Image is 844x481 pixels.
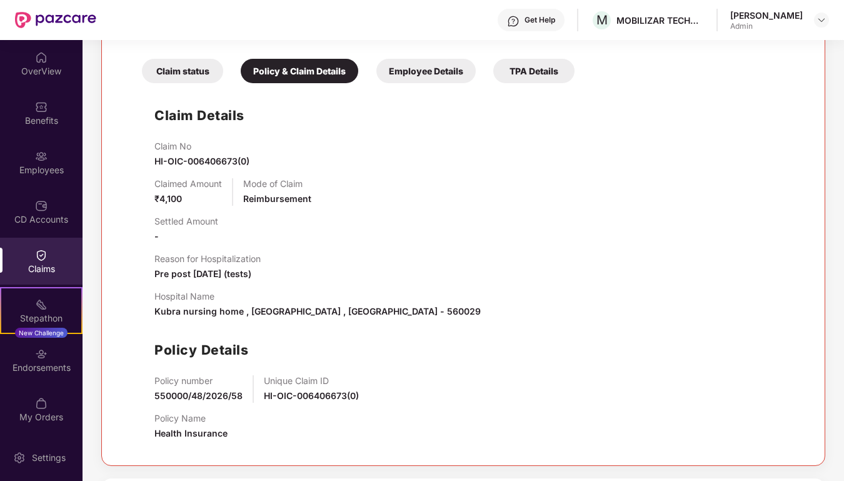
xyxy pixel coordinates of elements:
[507,15,520,28] img: svg+xml;base64,PHN2ZyBpZD0iSGVscC0zMngzMiIgeG1sbnM9Imh0dHA6Ly93d3cudzMub3JnLzIwMDAvc3ZnIiB3aWR0aD...
[264,375,359,386] p: Unique Claim ID
[154,340,248,360] h1: Policy Details
[35,150,48,163] img: svg+xml;base64,PHN2ZyBpZD0iRW1wbG95ZWVzIiB4bWxucz0iaHR0cDovL3d3dy53My5vcmcvMjAwMC9zdmciIHdpZHRoPS...
[816,15,826,25] img: svg+xml;base64,PHN2ZyBpZD0iRHJvcGRvd24tMzJ4MzIiIHhtbG5zPSJodHRwOi8vd3d3LnczLm9yZy8yMDAwL3N2ZyIgd2...
[154,216,218,226] p: Settled Amount
[264,390,359,401] span: HI-OIC-006406673(0)
[35,249,48,261] img: svg+xml;base64,PHN2ZyBpZD0iQ2xhaW0iIHhtbG5zPSJodHRwOi8vd3d3LnczLm9yZy8yMDAwL3N2ZyIgd2lkdGg9IjIwIi...
[525,15,555,25] div: Get Help
[596,13,608,28] span: M
[35,51,48,64] img: svg+xml;base64,PHN2ZyBpZD0iSG9tZSIgeG1sbnM9Imh0dHA6Ly93d3cudzMub3JnLzIwMDAvc3ZnIiB3aWR0aD0iMjAiIG...
[154,375,243,386] p: Policy number
[154,178,222,189] p: Claimed Amount
[154,141,249,151] p: Claim No
[35,298,48,311] img: svg+xml;base64,PHN2ZyB4bWxucz0iaHR0cDovL3d3dy53My5vcmcvMjAwMC9zdmciIHdpZHRoPSIyMSIgaGVpZ2h0PSIyMC...
[1,312,81,325] div: Stepathon
[243,193,311,204] span: Reimbursement
[730,21,803,31] div: Admin
[154,306,481,316] span: Kubra nursing home , [GEOGRAPHIC_DATA] , [GEOGRAPHIC_DATA] - 560029
[35,200,48,212] img: svg+xml;base64,PHN2ZyBpZD0iQ0RfQWNjb3VudHMiIGRhdGEtbmFtZT0iQ0QgQWNjb3VudHMiIHhtbG5zPSJodHRwOi8vd3...
[154,156,249,166] span: HI-OIC-006406673(0)
[35,397,48,410] img: svg+xml;base64,PHN2ZyBpZD0iTXlfT3JkZXJzIiBkYXRhLW5hbWU9Ik15IE9yZGVycyIgeG1sbnM9Imh0dHA6Ly93d3cudz...
[154,193,182,204] span: ₹4,100
[154,105,244,126] h1: Claim Details
[154,268,251,279] span: Pre post [DATE] (tests)
[493,59,575,83] div: TPA Details
[35,101,48,113] img: svg+xml;base64,PHN2ZyBpZD0iQmVuZWZpdHMiIHhtbG5zPSJodHRwOi8vd3d3LnczLm9yZy8yMDAwL3N2ZyIgd2lkdGg9Ij...
[28,452,69,464] div: Settings
[154,231,159,241] span: -
[154,291,481,301] p: Hospital Name
[241,59,358,83] div: Policy & Claim Details
[154,428,228,438] span: Health Insurance
[243,178,311,189] p: Mode of Claim
[15,328,68,338] div: New Challenge
[142,59,223,83] div: Claim status
[616,14,704,26] div: MOBILIZAR TECHNOLOGIES PRIVATE LIMITED
[154,413,228,423] p: Policy Name
[154,253,261,264] p: Reason for Hospitalization
[376,59,476,83] div: Employee Details
[13,452,26,464] img: svg+xml;base64,PHN2ZyBpZD0iU2V0dGluZy0yMHgyMCIgeG1sbnM9Imh0dHA6Ly93d3cudzMub3JnLzIwMDAvc3ZnIiB3aW...
[154,390,243,401] span: 550000/48/2026/58
[730,9,803,21] div: [PERSON_NAME]
[35,348,48,360] img: svg+xml;base64,PHN2ZyBpZD0iRW5kb3JzZW1lbnRzIiB4bWxucz0iaHR0cDovL3d3dy53My5vcmcvMjAwMC9zdmciIHdpZH...
[15,12,96,28] img: New Pazcare Logo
